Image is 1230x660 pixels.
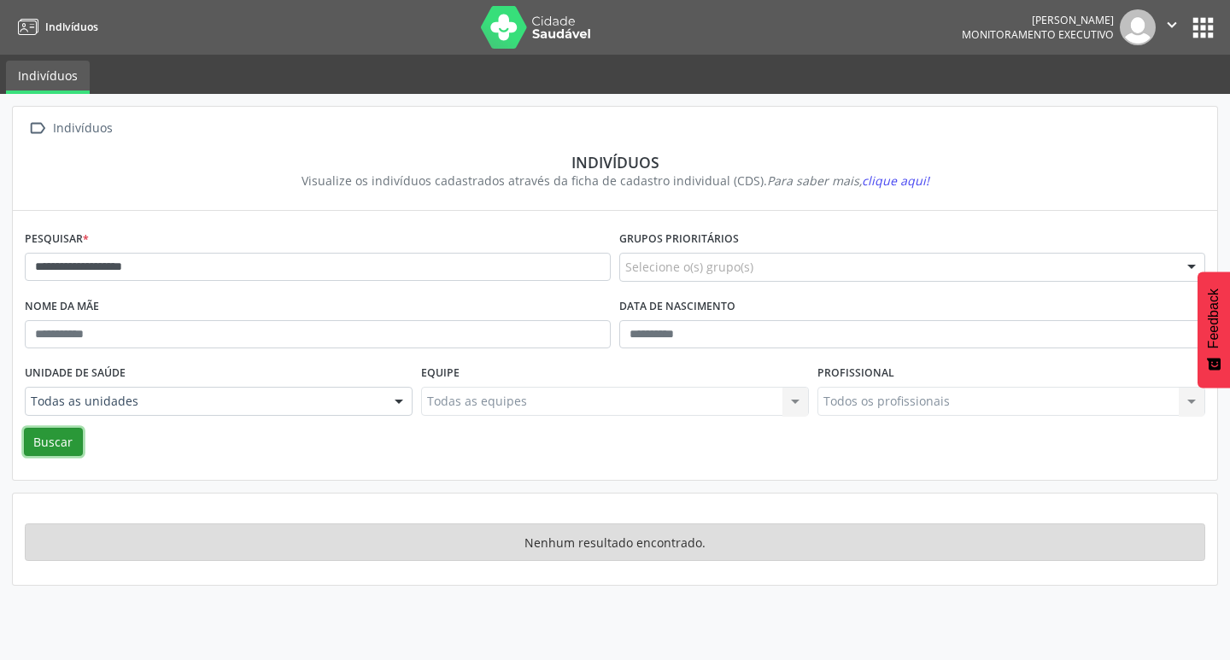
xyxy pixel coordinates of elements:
div: Indivíduos [37,153,1193,172]
label: Equipe [421,360,460,387]
i:  [25,116,50,141]
button: apps [1188,13,1218,43]
i: Para saber mais, [767,172,929,189]
label: Pesquisar [25,226,89,253]
i:  [1163,15,1181,34]
span: clique aqui! [862,172,929,189]
div: Indivíduos [50,116,115,141]
button: Feedback - Mostrar pesquisa [1198,272,1230,388]
div: Nenhum resultado encontrado. [25,523,1205,561]
span: Todas as unidades [31,393,378,410]
label: Profissional [817,360,894,387]
span: Indivíduos [45,20,98,34]
button:  [1156,9,1188,45]
a: Indivíduos [6,61,90,94]
span: Monitoramento Executivo [962,27,1114,42]
button: Buscar [24,428,83,457]
span: Feedback [1206,289,1221,348]
a: Indivíduos [12,13,98,41]
label: Data de nascimento [619,294,735,320]
span: Selecione o(s) grupo(s) [625,258,753,276]
label: Grupos prioritários [619,226,739,253]
div: [PERSON_NAME] [962,13,1114,27]
div: Visualize os indivíduos cadastrados através da ficha de cadastro individual (CDS). [37,172,1193,190]
a:  Indivíduos [25,116,115,141]
label: Unidade de saúde [25,360,126,387]
label: Nome da mãe [25,294,99,320]
img: img [1120,9,1156,45]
